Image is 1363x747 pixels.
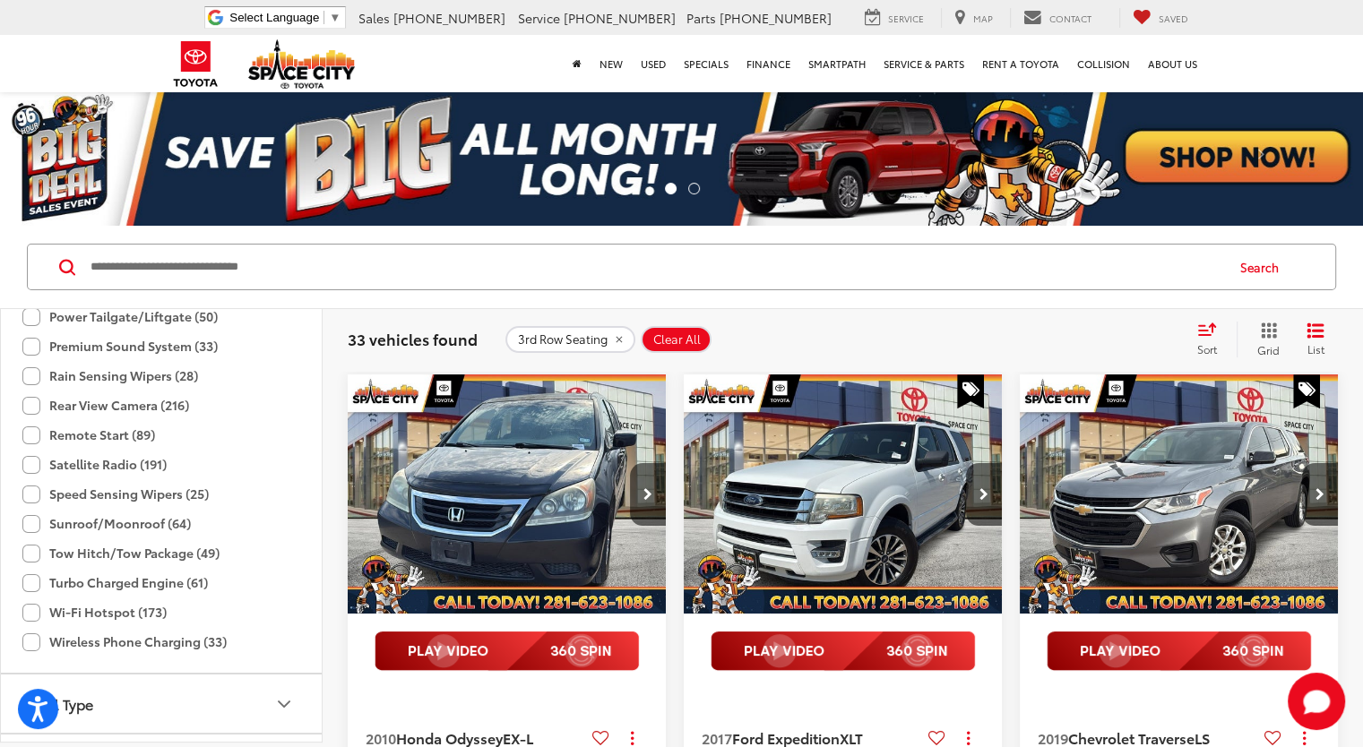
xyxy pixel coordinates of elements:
[683,374,1004,614] a: 2017 Ford Expedition XLT2017 Ford Expedition XLT2017 Ford Expedition XLT2017 Ford Expedition XLT
[1019,374,1340,614] a: 2019 Chevrolet Traverse LS2019 Chevrolet Traverse LS2019 Chevrolet Traverse LS2019 Chevrolet Trav...
[888,12,924,25] span: Service
[738,35,799,92] a: Finance
[229,11,319,24] span: Select Language
[957,374,984,408] span: Special
[1,674,323,733] button: Fuel TypeFuel Type
[631,731,634,745] span: dropdown dots
[851,8,937,28] a: Service
[347,374,668,615] img: 2010 Honda Odyssey EX-L
[22,420,155,450] label: Remote Start (89)
[1237,322,1293,357] button: Grid View
[1047,631,1311,671] img: full motion video
[358,9,390,27] span: Sales
[1049,12,1091,25] span: Contact
[22,302,218,331] label: Power Tailgate/Liftgate (50)
[1159,12,1188,25] span: Saved
[248,39,356,89] img: Space City Toyota
[348,328,478,349] span: 33 vehicles found
[711,631,975,671] img: full motion video
[22,538,220,568] label: Tow Hitch/Tow Package (49)
[229,11,341,24] a: Select Language​
[1019,374,1340,615] img: 2019 Chevrolet Traverse LS
[22,479,209,509] label: Speed Sensing Wipers (25)
[22,509,191,538] label: Sunroof/Moonroof (64)
[1010,8,1105,28] a: Contact
[1288,673,1345,730] button: Toggle Chat Window
[1139,35,1206,92] a: About Us
[1119,8,1202,28] a: My Saved Vehicles
[22,361,198,391] label: Rain Sensing Wipers (28)
[22,391,189,420] label: Rear View Camera (216)
[22,627,227,657] label: Wireless Phone Charging (33)
[967,731,970,745] span: dropdown dots
[1197,341,1217,356] span: Sort
[564,35,591,92] a: Home
[686,9,716,27] span: Parts
[683,374,1004,615] img: 2017 Ford Expedition XLT
[22,597,167,627] label: Wi-Fi Hotspot (173)
[591,35,632,92] a: New
[1068,35,1139,92] a: Collision
[518,332,608,347] span: 3rd Row Seating
[22,568,208,597] label: Turbo Charged Engine (61)
[720,9,832,27] span: [PHONE_NUMBER]
[1307,341,1324,356] span: List
[941,8,1006,28] a: Map
[1293,322,1338,357] button: List View
[875,35,973,92] a: Service & Parts
[653,332,701,347] span: Clear All
[675,35,738,92] a: Specials
[1302,463,1338,526] button: Next image
[30,695,93,712] div: Fuel Type
[564,9,676,27] span: [PHONE_NUMBER]
[1293,374,1320,408] span: Special
[89,245,1223,288] input: Search by Make, Model, or Keyword
[1188,322,1237,357] button: Select sort value
[375,631,639,671] img: full motion video
[323,11,324,24] span: ​
[518,9,560,27] span: Service
[641,326,712,353] button: Clear All
[22,331,218,361] label: Premium Sound System (33)
[393,9,505,27] span: [PHONE_NUMBER]
[347,374,668,614] div: 2010 Honda Odyssey EX-L 0
[1303,731,1306,745] span: dropdown dots
[505,326,635,353] button: remove 3rd%20Row%20Seating
[632,35,675,92] a: Used
[966,463,1002,526] button: Next image
[162,35,229,93] img: Toyota
[22,450,167,479] label: Satellite Radio (191)
[1257,342,1280,357] span: Grid
[329,11,341,24] span: ▼
[683,374,1004,614] div: 2017 Ford Expedition XLT 0
[973,12,993,25] span: Map
[630,463,666,526] button: Next image
[799,35,875,92] a: SmartPath
[1019,374,1340,614] div: 2019 Chevrolet Traverse LS 0
[347,374,668,614] a: 2010 Honda Odyssey EX-L2010 Honda Odyssey EX-L2010 Honda Odyssey EX-L2010 Honda Odyssey EX-L
[1223,245,1305,289] button: Search
[1288,673,1345,730] svg: Start Chat
[273,693,295,715] div: Fuel Type
[973,35,1068,92] a: Rent a Toyota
